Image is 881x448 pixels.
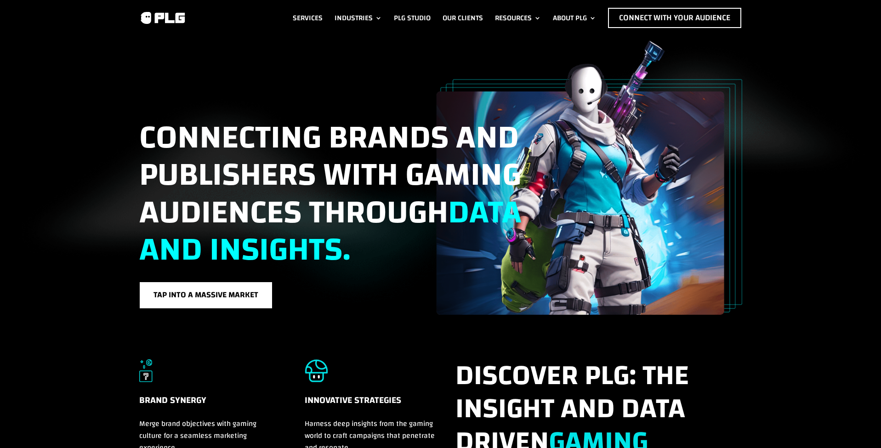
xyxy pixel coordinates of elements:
[139,282,273,309] a: Tap into a massive market
[305,393,443,418] h5: Innovative Strategies
[139,359,153,382] img: Brand Synergy
[443,8,483,28] a: Our Clients
[139,393,272,418] h5: Brand Synergy
[293,8,323,28] a: Services
[394,8,431,28] a: PLG Studio
[139,107,522,280] span: Connecting brands and publishers with gaming audiences through
[335,8,382,28] a: Industries
[495,8,541,28] a: Resources
[835,404,881,448] iframe: Chat Widget
[608,8,741,28] a: Connect with Your Audience
[553,8,596,28] a: About PLG
[139,182,522,280] span: data and insights.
